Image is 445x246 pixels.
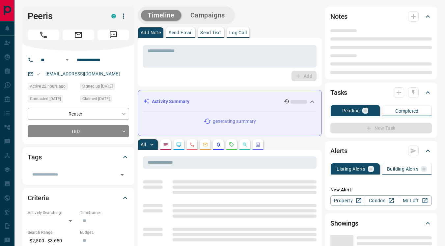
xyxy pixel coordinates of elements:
svg: Agent Actions [255,142,261,147]
div: Tags [28,149,129,165]
span: Contacted [DATE] [30,96,61,102]
span: Signed up [DATE] [82,83,113,90]
span: Message [97,30,129,40]
h2: Showings [330,218,358,229]
span: Active 22 hours ago [30,83,66,90]
div: TBD [28,125,129,137]
p: Search Range: [28,230,77,235]
p: Add Note [141,30,161,35]
div: Showings [330,215,432,231]
p: generating summary [213,118,256,125]
svg: Emails [203,142,208,147]
p: All [141,142,146,147]
span: Call [28,30,59,40]
button: Timeline [141,10,181,21]
svg: Calls [189,142,195,147]
svg: Listing Alerts [216,142,221,147]
p: Budget: [80,230,129,235]
span: Email [63,30,94,40]
p: New Alert: [330,186,432,193]
a: Property [330,195,364,206]
h2: Alerts [330,146,348,156]
p: Completed [395,109,419,113]
p: Building Alerts [387,167,418,171]
div: Criteria [28,190,129,206]
p: Send Text [200,30,221,35]
h2: Criteria [28,193,49,203]
div: Notes [330,9,432,24]
svg: Requests [229,142,234,147]
button: Campaigns [184,10,232,21]
div: Renter [28,108,129,120]
p: Send Email [169,30,192,35]
p: Actively Searching: [28,210,77,216]
button: Open [118,170,127,179]
p: Activity Summary [152,98,189,105]
a: [EMAIL_ADDRESS][DOMAIN_NAME] [45,71,120,76]
h2: Notes [330,11,348,22]
button: Open [63,56,71,64]
div: Mon Aug 04 2025 [28,95,77,104]
div: Sun Aug 17 2025 [28,83,77,92]
svg: Lead Browsing Activity [176,142,181,147]
h1: Peeris [28,11,101,21]
p: Timeframe: [80,210,129,216]
div: Sun Oct 23 2022 [80,83,129,92]
div: Activity Summary [143,96,316,108]
p: Log Call [229,30,247,35]
a: Mr.Loft [398,195,432,206]
span: Claimed [DATE] [82,96,110,102]
h2: Tags [28,152,42,162]
a: Condos [364,195,398,206]
div: Alerts [330,143,432,159]
p: Listing Alerts [337,167,365,171]
svg: Notes [163,142,168,147]
div: Mon Aug 04 2025 [80,95,129,104]
div: Tasks [330,85,432,100]
svg: Email Valid [36,72,41,76]
svg: Opportunities [242,142,247,147]
div: condos.ca [111,14,116,18]
h2: Tasks [330,87,347,98]
p: Pending [342,108,360,113]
